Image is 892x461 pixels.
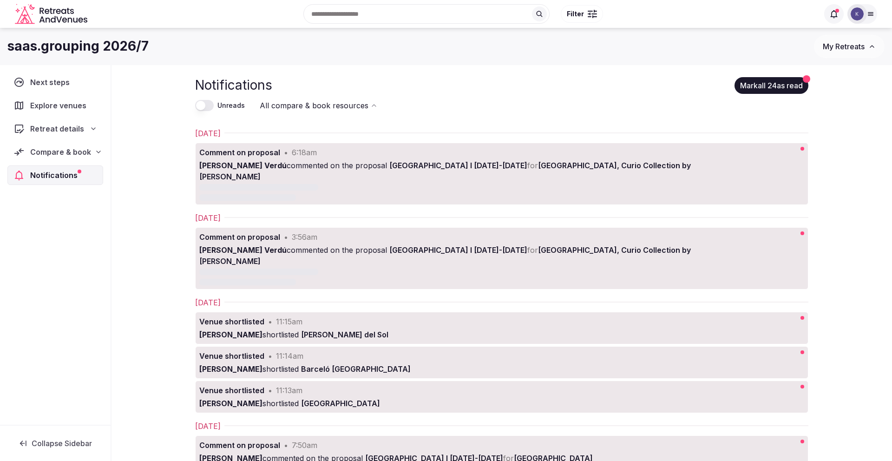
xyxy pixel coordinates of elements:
svg: Retreats and Venues company logo [15,4,89,25]
button: Markall 24as read [735,77,808,94]
div: Venue shortlisted [199,385,264,396]
div: Comment on proposal [199,231,280,243]
button: Filter [561,5,603,23]
h2: [DATE] [195,297,221,308]
div: • [284,231,288,243]
div: • [284,147,288,158]
a: Venue shortlisted•11:15am[PERSON_NAME]shortlisted [PERSON_NAME] del Sol [196,312,748,344]
div: • [268,350,272,362]
span: Retreat details [30,123,84,134]
a: Comment on proposal•3:56am[PERSON_NAME] Verdúcommented on the proposal [GEOGRAPHIC_DATA] I [DATE]... [196,228,748,289]
div: • [268,316,272,327]
h1: saas.grouping 2026/7 [7,37,149,55]
span: Compare & book [30,146,91,158]
div: commented on the proposal [199,244,744,267]
div: Comment on proposal [199,440,280,451]
a: Venue shortlisted•11:13am[PERSON_NAME]shortlisted [GEOGRAPHIC_DATA] [196,381,748,413]
span: Notifications [30,170,81,181]
div: 7:50am [292,440,317,451]
div: shortlisted [199,398,744,409]
div: Venue shortlisted [199,316,264,327]
a: Comment on proposal•6:18am[PERSON_NAME] Verdúcommented on the proposal [GEOGRAPHIC_DATA] I [DATE]... [196,143,748,204]
strong: [PERSON_NAME] [199,399,262,408]
strong: [PERSON_NAME] Verdú [199,245,287,255]
strong: [PERSON_NAME] [199,330,262,339]
span: for [527,245,538,255]
h2: [DATE] [195,128,221,139]
span: Collapse Sidebar [32,439,92,448]
a: Notifications [7,165,103,185]
span: [GEOGRAPHIC_DATA] I [DATE]-[DATE] [389,245,527,255]
div: Venue shortlisted [199,350,264,362]
div: 6:18am [292,147,317,158]
button: My Retreats [814,35,885,58]
span: Explore venues [30,100,90,111]
img: karen-7105 [851,7,864,20]
div: 11:14am [276,350,303,362]
div: Comment on proposal [199,147,280,158]
span: [GEOGRAPHIC_DATA] I [DATE]-[DATE] [389,161,527,170]
div: shortlisted [199,363,744,375]
div: shortlisted [199,329,744,340]
strong: [PERSON_NAME] Verdú [199,161,287,170]
label: Unreads [217,101,245,110]
span: My Retreats [823,42,865,51]
span: Barceló [GEOGRAPHIC_DATA] [301,364,411,374]
div: 11:13am [276,385,302,396]
a: Next steps [7,72,103,92]
span: for [527,161,538,170]
button: Collapse Sidebar [7,433,103,454]
a: Venue shortlisted•11:14am[PERSON_NAME]shortlisted Barceló [GEOGRAPHIC_DATA] [196,347,748,378]
h1: Notifications [195,76,272,94]
span: [PERSON_NAME] del Sol [301,330,388,339]
span: [GEOGRAPHIC_DATA] [301,399,380,408]
span: Filter [567,9,584,19]
div: 3:56am [292,231,317,243]
div: • [284,440,288,451]
strong: [PERSON_NAME] [199,364,262,374]
span: Next steps [30,77,73,88]
a: Visit the homepage [15,4,89,25]
a: Explore venues [7,96,103,115]
h2: [DATE] [195,421,221,432]
div: 11:15am [276,316,302,327]
div: • [268,385,272,396]
h2: [DATE] [195,212,221,224]
div: commented on the proposal [199,160,744,182]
